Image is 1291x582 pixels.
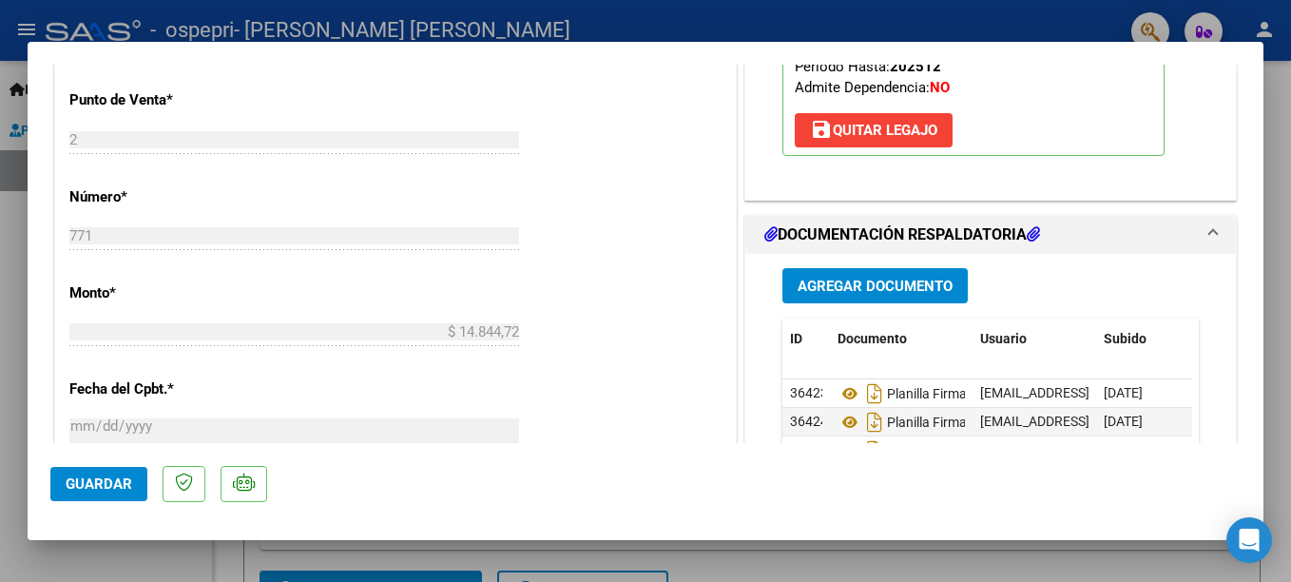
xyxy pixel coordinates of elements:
[1096,319,1191,359] datatable-header-cell: Subido
[1191,319,1286,359] datatable-header-cell: Acción
[862,407,887,437] i: Descargar documento
[782,319,830,359] datatable-header-cell: ID
[1226,517,1272,563] div: Open Intercom Messenger
[1104,331,1146,346] span: Subido
[790,331,802,346] span: ID
[973,319,1096,359] datatable-header-cell: Usuario
[830,319,973,359] datatable-header-cell: Documento
[1104,414,1143,429] span: [DATE]
[810,122,937,139] span: Quitar Legajo
[810,118,833,141] mat-icon: save
[790,442,828,457] span: 39197
[1104,442,1143,457] span: [DATE]
[790,414,828,429] span: 36424
[862,378,887,409] i: Descargar documento
[838,331,907,346] span: Documento
[69,378,265,400] p: Fecha del Cpbt.
[69,282,265,304] p: Monto
[69,89,265,111] p: Punto de Venta
[69,186,265,208] p: Número
[50,467,147,501] button: Guardar
[798,278,953,295] span: Agregar Documento
[795,113,953,147] button: Quitar Legajo
[838,415,985,430] span: Planilla Firmas B
[930,79,950,96] strong: NO
[782,268,968,303] button: Agregar Documento
[764,223,1040,246] h1: DOCUMENTACIÓN RESPALDATORIA
[838,386,985,401] span: Planilla Firmas A
[790,385,828,400] span: 36423
[890,58,941,75] strong: 202512
[980,331,1027,346] span: Usuario
[66,475,132,493] span: Guardar
[745,216,1236,254] mat-expansion-panel-header: DOCUMENTACIÓN RESPALDATORIA
[1104,385,1143,400] span: [DATE]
